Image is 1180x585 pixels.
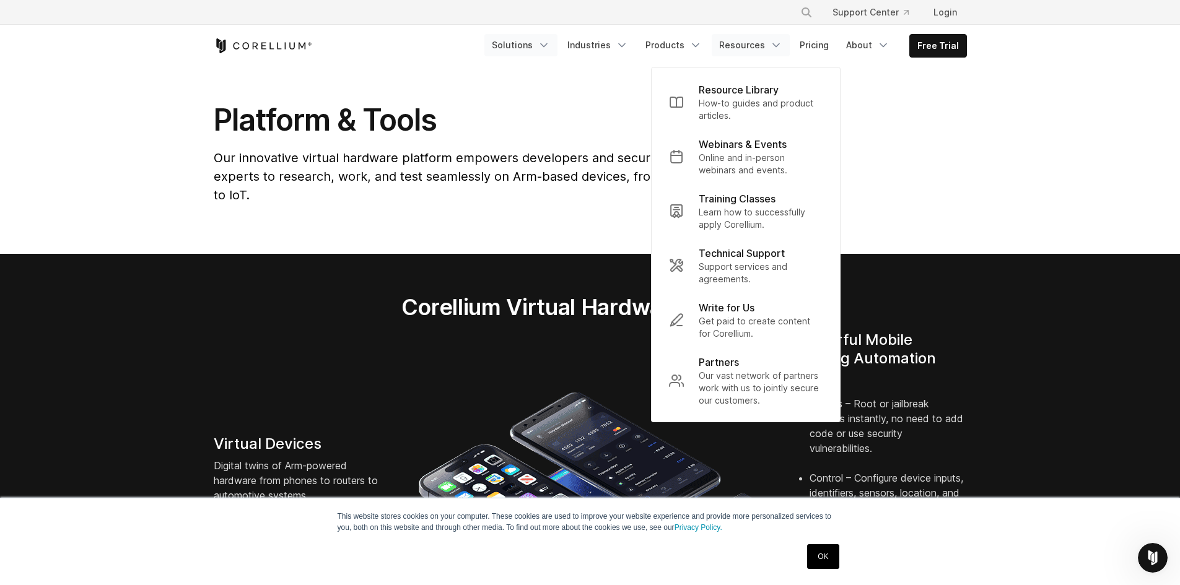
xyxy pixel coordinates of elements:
[675,523,722,532] a: Privacy Policy.
[659,293,833,347] a: Write for Us Get paid to create content for Corellium.
[785,1,967,24] div: Navigation Menu
[699,300,754,315] p: Write for Us
[659,184,833,238] a: Training Classes Learn how to successfully apply Corellium.
[699,370,823,407] p: Our vast network of partners work with us to jointly secure our customers.
[910,35,966,57] a: Free Trial
[823,1,919,24] a: Support Center
[659,238,833,293] a: Technical Support Support services and agreements.
[214,458,383,503] p: Digital twins of Arm-powered hardware from phones to routers to automotive systems.
[699,206,823,231] p: Learn how to successfully apply Corellium.
[699,355,739,370] p: Partners
[214,102,707,139] h1: Platform & Tools
[659,75,833,129] a: Resource Library How-to guides and product articles.
[839,34,897,56] a: About
[807,544,839,569] a: OK
[699,191,776,206] p: Training Classes
[699,137,787,152] p: Webinars & Events
[659,129,833,184] a: Webinars & Events Online and in-person webinars and events.
[810,396,967,470] li: Access – Root or jailbreak devices instantly, no need to add code or use security vulnerabilities.
[214,38,312,53] a: Corellium Home
[924,1,967,24] a: Login
[638,34,709,56] a: Products
[699,246,785,261] p: Technical Support
[338,511,843,533] p: This website stores cookies on your computer. These cookies are used to improve your website expe...
[797,331,967,386] h4: Powerful Mobile Testing Automation Tools
[484,34,557,56] a: Solutions
[659,347,833,414] a: Partners Our vast network of partners work with us to jointly secure our customers.
[214,435,383,453] h4: Virtual Devices
[699,315,823,340] p: Get paid to create content for Corellium.
[712,34,790,56] a: Resources
[484,34,967,58] div: Navigation Menu
[214,150,705,202] span: Our innovative virtual hardware platform empowers developers and security experts to research, wo...
[699,82,779,97] p: Resource Library
[795,1,818,24] button: Search
[560,34,636,56] a: Industries
[810,470,967,530] li: Control – Configure device inputs, identifiers, sensors, location, and environment.
[699,261,823,285] p: Support services and agreements.
[792,34,836,56] a: Pricing
[699,152,823,176] p: Online and in-person webinars and events.
[699,97,823,122] p: How-to guides and product articles.
[1138,543,1168,573] iframe: Intercom live chat
[343,293,837,321] h2: Corellium Virtual Hardware Platform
